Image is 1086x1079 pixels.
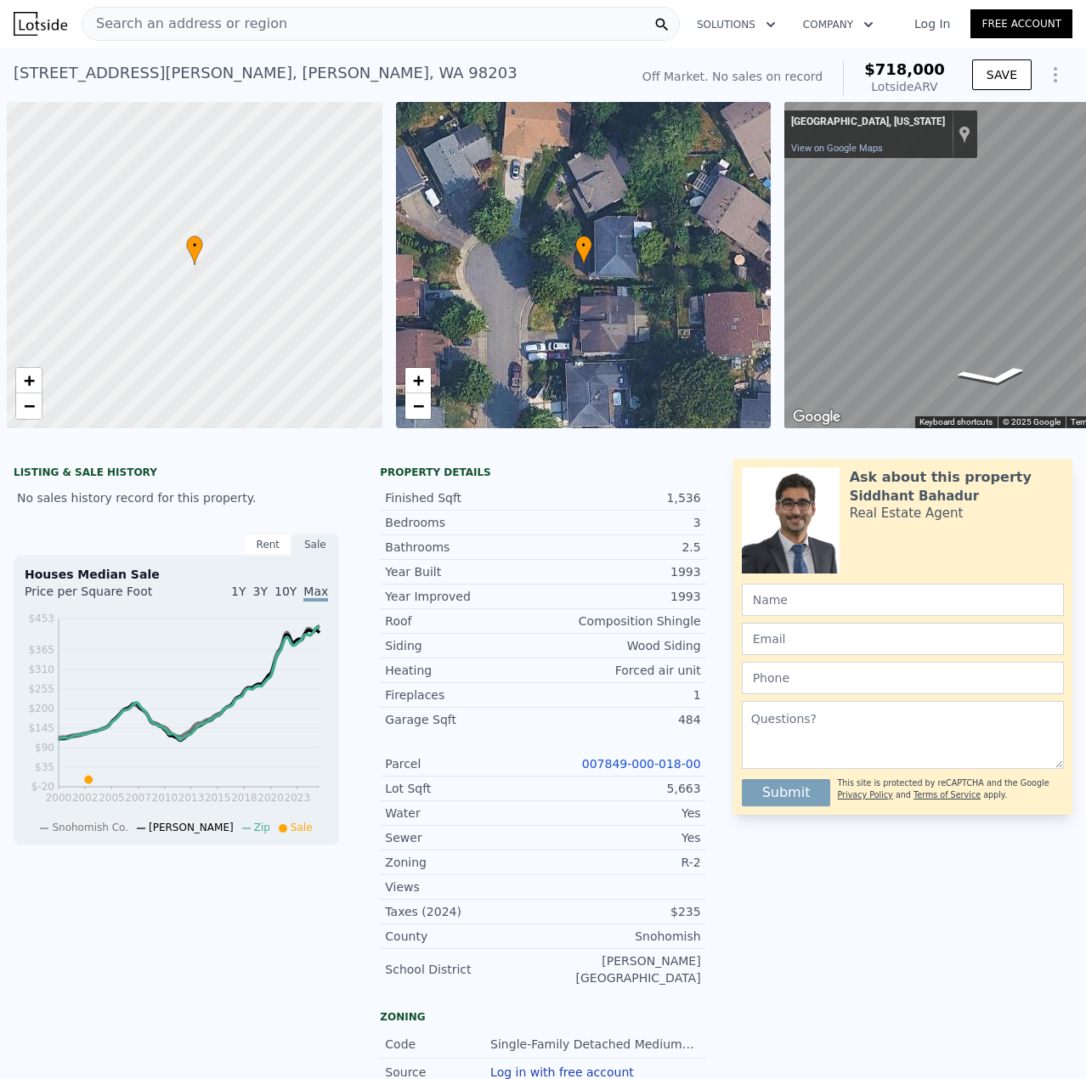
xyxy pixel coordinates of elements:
[850,505,964,522] div: Real Estate Agent
[543,588,701,605] div: 1993
[543,928,701,945] div: Snohomish
[405,393,431,419] a: Zoom out
[35,742,54,754] tspan: $90
[125,792,151,804] tspan: 2007
[543,514,701,531] div: 3
[789,9,887,40] button: Company
[919,416,993,428] button: Keyboard shortcuts
[405,368,431,393] a: Zoom in
[642,68,823,85] div: Off Market. No sales on record
[385,780,543,797] div: Lot Sqft
[543,563,701,580] div: 1993
[385,588,543,605] div: Year Improved
[385,711,543,728] div: Garage Sqft
[285,792,311,804] tspan: 2023
[46,792,72,804] tspan: 2000
[28,664,54,675] tspan: $310
[303,585,328,602] span: Max
[385,489,543,506] div: Finished Sqft
[837,772,1064,806] div: This site is protected by reCAPTCHA and the Google and apply.
[1038,58,1072,92] button: Show Options
[25,583,177,610] div: Price per Square Foot
[864,60,945,78] span: $718,000
[291,534,339,556] div: Sale
[72,792,99,804] tspan: 2002
[575,238,592,253] span: •
[14,466,339,483] div: LISTING & SALE HISTORY
[959,125,970,144] a: Show location on map
[582,757,701,771] a: 007849-000-018-00
[385,1036,490,1053] div: Code
[972,59,1032,90] button: SAVE
[28,703,54,715] tspan: $200
[380,466,705,479] div: Property details
[543,805,701,822] div: Yes
[28,613,54,624] tspan: $453
[742,662,1064,694] input: Phone
[14,61,518,85] div: [STREET_ADDRESS][PERSON_NAME] , [PERSON_NAME] , WA 98203
[412,395,423,416] span: −
[31,781,54,793] tspan: $-20
[24,395,35,416] span: −
[99,792,125,804] tspan: 2005
[28,644,54,656] tspan: $365
[385,961,543,978] div: School District
[742,779,831,806] button: Submit
[254,822,270,833] span: Zip
[385,514,543,531] div: Bedrooms
[543,780,701,797] div: 5,663
[412,370,423,391] span: +
[16,393,42,419] a: Zoom out
[385,563,543,580] div: Year Built
[683,9,789,40] button: Solutions
[543,829,701,846] div: Yes
[257,792,284,804] tspan: 2020
[385,829,543,846] div: Sewer
[380,1010,705,1024] div: Zoning
[935,361,1051,392] path: Go East
[25,566,328,583] div: Houses Median Sale
[543,662,701,679] div: Forced air unit
[837,790,892,799] a: Privacy Policy
[543,637,701,654] div: Wood Siding
[970,9,1072,38] a: Free Account
[385,662,543,679] div: Heating
[789,406,845,428] a: Open this area in Google Maps (opens a new window)
[850,488,979,505] div: Siddhant Bahadur
[385,928,543,945] div: County
[894,15,970,32] a: Log In
[82,14,287,34] span: Search an address or region
[35,761,54,773] tspan: $35
[543,613,701,630] div: Composition Shingle
[543,903,701,920] div: $235
[742,584,1064,616] input: Name
[913,790,981,799] a: Terms of Service
[385,805,543,822] div: Water
[850,467,1032,488] div: Ask about this property
[543,952,701,986] div: [PERSON_NAME][GEOGRAPHIC_DATA]
[152,792,178,804] tspan: 2010
[149,822,234,833] span: [PERSON_NAME]
[1003,417,1061,427] span: © 2025 Google
[186,235,203,265] div: •
[385,637,543,654] div: Siding
[231,585,246,598] span: 1Y
[385,878,543,895] div: Views
[385,755,543,772] div: Parcel
[231,792,257,804] tspan: 2018
[244,534,291,556] div: Rent
[253,585,268,598] span: 3Y
[385,539,543,556] div: Bathrooms
[864,78,945,95] div: Lotside ARV
[205,792,231,804] tspan: 2015
[178,792,205,804] tspan: 2013
[385,686,543,703] div: Fireplaces
[543,686,701,703] div: 1
[791,143,883,154] a: View on Google Maps
[186,238,203,253] span: •
[543,489,701,506] div: 1,536
[490,1065,634,1079] button: Log in with free account
[52,822,128,833] span: Snohomish Co.
[28,683,54,695] tspan: $255
[14,483,339,513] div: No sales history record for this property.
